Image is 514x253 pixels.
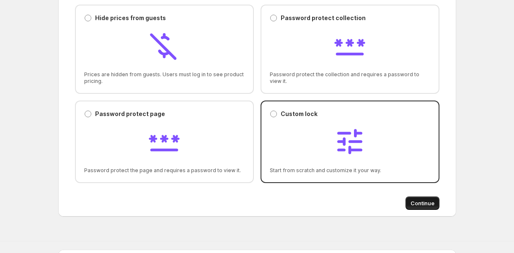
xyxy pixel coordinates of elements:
[84,71,245,85] span: Prices are hidden from guests. Users must log in to see product pricing.
[281,110,318,118] p: Custom lock
[270,167,430,174] span: Start from scratch and customize it your way.
[84,167,245,174] span: Password protect the page and requires a password to view it.
[95,14,166,22] p: Hide prices from guests
[411,199,434,207] span: Continue
[406,196,439,210] button: Continue
[333,125,367,158] img: Custom lock
[281,14,366,22] p: Password protect collection
[147,29,181,62] img: Hide prices from guests
[333,29,367,62] img: Password protect collection
[95,110,165,118] p: Password protect page
[270,71,430,85] span: Password protect the collection and requires a password to view it.
[147,125,181,158] img: Password protect page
